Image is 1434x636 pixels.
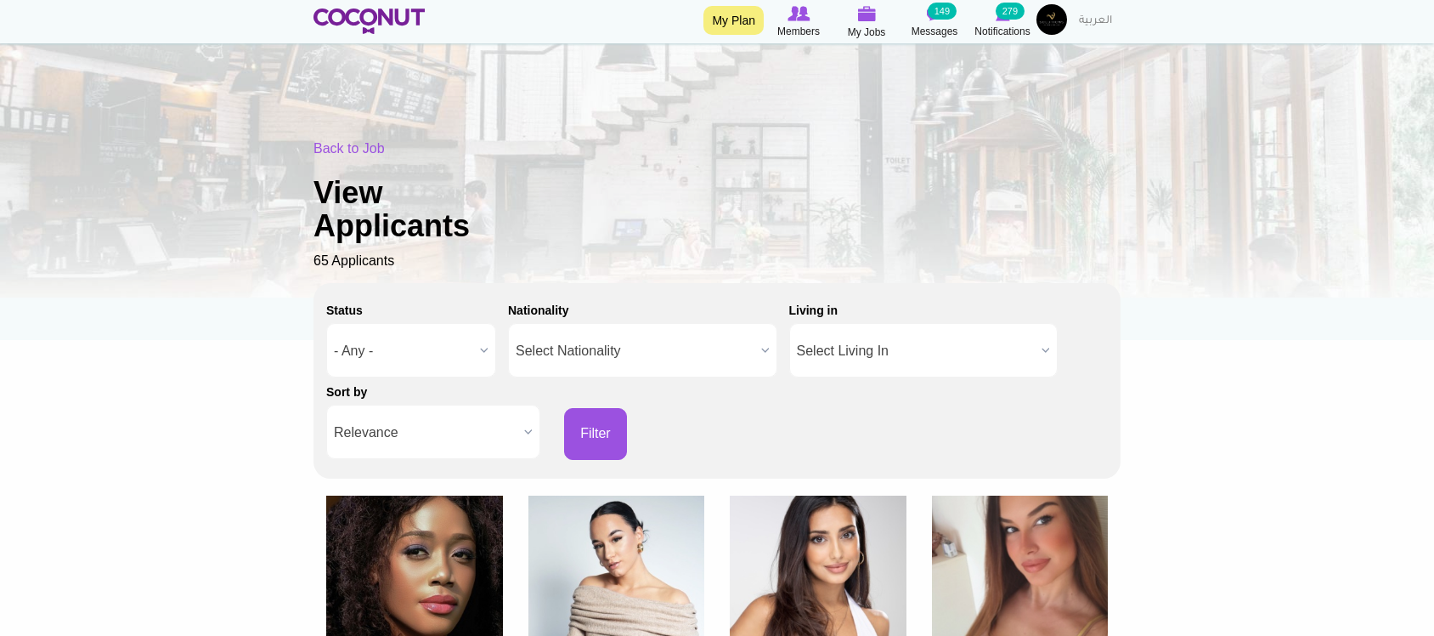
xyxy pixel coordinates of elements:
span: My Jobs [848,24,886,41]
a: Browse Members Members [765,4,833,40]
label: Nationality [508,302,569,319]
img: Home [313,9,425,34]
a: Back to Job [313,141,385,156]
small: 149 [928,3,957,20]
label: Sort by [326,383,367,400]
a: Notifications Notifications 279 [968,4,1036,40]
span: - Any - [334,324,473,378]
div: 65 Applicants [313,139,1121,271]
img: My Jobs [857,6,876,21]
span: Select Living In [797,324,1036,378]
span: Select Nationality [516,324,754,378]
a: My Jobs My Jobs [833,4,900,41]
small: 279 [996,3,1025,20]
img: Browse Members [788,6,810,21]
a: العربية [1070,4,1121,38]
button: Filter [564,408,627,460]
span: Notifications [974,23,1030,40]
span: Members [777,23,820,40]
h1: View Applicants [313,176,526,243]
a: My Plan [703,6,764,35]
img: Messages [926,6,943,21]
label: Status [326,302,363,319]
img: Notifications [996,6,1010,21]
span: Relevance [334,406,517,460]
a: Messages Messages 149 [900,4,968,40]
label: Living in [789,302,838,319]
span: Messages [912,23,958,40]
